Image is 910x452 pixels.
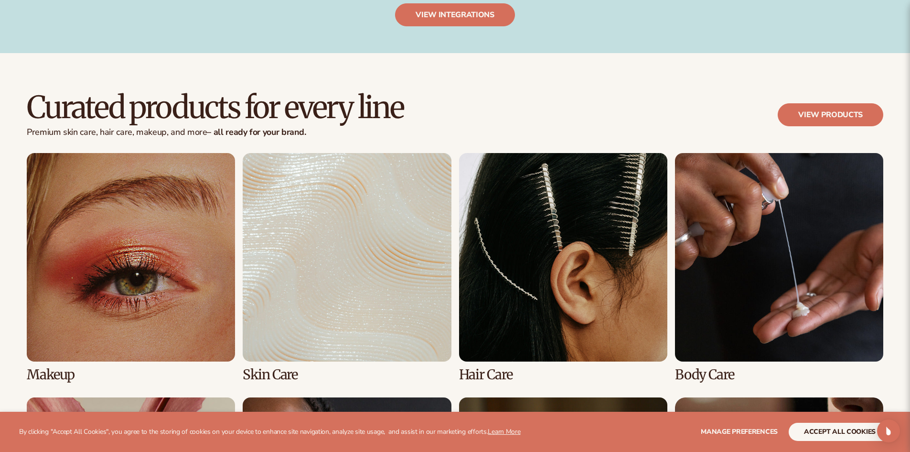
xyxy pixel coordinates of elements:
a: Learn More [488,427,520,436]
button: accept all cookies [789,423,891,441]
h3: Body Care [675,367,883,382]
p: Premium skin care, hair care, makeup, and more [27,127,404,138]
a: view integrations [395,3,515,26]
div: 4 / 8 [675,153,883,382]
p: By clicking "Accept All Cookies", you agree to the storing of cookies on your device to enhance s... [19,428,521,436]
div: Open Intercom Messenger [877,419,900,442]
div: 3 / 8 [459,153,667,382]
button: Manage preferences [701,423,778,441]
div: 2 / 8 [243,153,451,382]
h3: Hair Care [459,367,667,382]
span: Manage preferences [701,427,778,436]
h2: Curated products for every line [27,91,404,123]
strong: – all ready for your brand. [207,126,306,138]
div: 1 / 8 [27,153,235,382]
h3: Skin Care [243,367,451,382]
h3: Makeup [27,367,235,382]
a: View products [778,103,883,126]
